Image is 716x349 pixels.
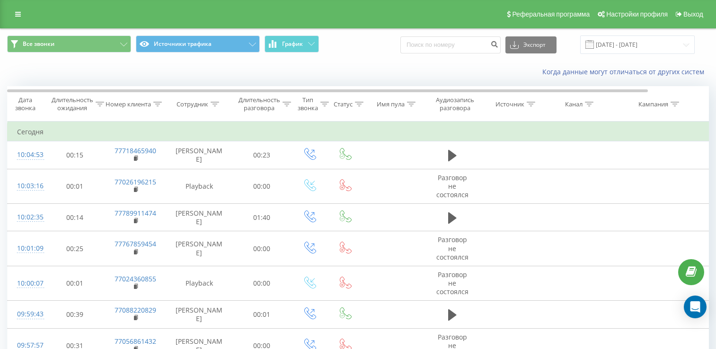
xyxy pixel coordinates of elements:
[239,96,280,112] div: Длительность разговора
[232,169,292,204] td: 00:00
[232,141,292,169] td: 00:23
[436,270,468,296] span: Разговор не состоялся
[106,100,151,108] div: Номер клиента
[115,239,156,248] a: 77767859454
[45,231,105,266] td: 00:25
[683,10,703,18] span: Выход
[17,274,36,293] div: 10:00:07
[115,146,156,155] a: 77718465940
[606,10,668,18] span: Настройки профиля
[17,146,36,164] div: 10:04:53
[45,266,105,301] td: 00:01
[45,204,105,231] td: 00:14
[115,209,156,218] a: 77789911474
[8,96,43,112] div: Дата звонка
[282,41,303,47] span: График
[136,35,260,52] button: Источники трафика
[334,100,353,108] div: Статус
[495,100,524,108] div: Источник
[265,35,319,52] button: График
[166,204,232,231] td: [PERSON_NAME]
[17,239,36,258] div: 10:01:09
[505,36,557,53] button: Экспорт
[565,100,583,108] div: Канал
[377,100,405,108] div: Имя пула
[400,36,501,53] input: Поиск по номеру
[52,96,93,112] div: Длительность ожидания
[115,177,156,186] a: 77026196215
[166,141,232,169] td: [PERSON_NAME]
[45,301,105,328] td: 00:39
[7,35,131,52] button: Все звонки
[232,231,292,266] td: 00:00
[232,266,292,301] td: 00:00
[45,141,105,169] td: 00:15
[115,274,156,283] a: 77024360855
[436,235,468,261] span: Разговор не состоялся
[166,169,232,204] td: Playback
[542,67,709,76] a: Когда данные могут отличаться от других систем
[23,40,54,48] span: Все звонки
[17,208,36,227] div: 10:02:35
[177,100,208,108] div: Сотрудник
[436,173,468,199] span: Разговор не состоялся
[432,96,478,112] div: Аудиозапись разговора
[166,266,232,301] td: Playback
[512,10,590,18] span: Реферальная программа
[232,301,292,328] td: 00:01
[638,100,668,108] div: Кампания
[232,204,292,231] td: 01:40
[45,169,105,204] td: 00:01
[684,296,707,318] div: Open Intercom Messenger
[115,305,156,314] a: 77088220829
[166,231,232,266] td: [PERSON_NAME]
[17,177,36,195] div: 10:03:16
[298,96,318,112] div: Тип звонка
[166,301,232,328] td: [PERSON_NAME]
[17,305,36,323] div: 09:59:43
[115,337,156,346] a: 77056861432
